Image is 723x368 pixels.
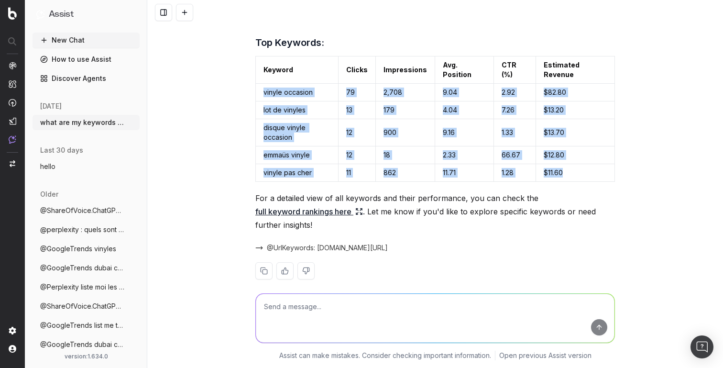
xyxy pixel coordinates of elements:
p: Assist can make mistakes. Consider checking important information. [279,351,491,360]
td: 79 [339,84,376,101]
button: @perplexity : quels sont les vetements l [33,222,140,237]
img: My account [9,345,16,353]
td: vinyle occasion [256,84,339,101]
td: $13.20 [536,101,614,119]
td: 862 [376,164,435,182]
td: lot de vinyles [256,101,339,119]
img: Assist [9,135,16,144]
h3: Top Keywords: [255,35,615,50]
button: @GoogleTrends list me trends on [GEOGRAPHIC_DATA] ch [33,318,140,333]
td: Clicks [339,56,376,84]
a: How to use Assist [33,52,140,67]
button: @ShareOfVoice.ChatGPT est-ce que je suis [33,299,140,314]
td: Keyword [256,56,339,84]
div: Open Intercom Messenger [690,335,713,358]
td: 66.67 [493,146,536,164]
td: disque vinyle occasion [256,119,339,146]
td: 2.33 [435,146,494,164]
span: @GoogleTrends vinyles [40,244,116,254]
button: @GoogleTrends vinyles [33,241,140,256]
button: @GoogleTrends dubai chocolate [33,260,140,276]
td: 1.28 [493,164,536,182]
p: For a detailed view of all keywords and their performance, you can check the . Let me know if you... [255,191,615,232]
button: what are my keywords rankings for https: [33,115,140,130]
button: New Chat [33,33,140,48]
button: @UrlKeywords: [DOMAIN_NAME][URL] [255,243,399,253]
img: Botify logo [8,7,17,20]
td: 9.16 [435,119,494,146]
td: emmaüs vinyle [256,146,339,164]
td: 4.04 [435,101,494,119]
a: Open previous Assist version [499,351,592,360]
img: Activation [9,99,16,107]
td: Avg. Position [435,56,494,84]
span: @perplexity : quels sont les vetements l [40,225,124,234]
td: Estimated Revenue [536,56,614,84]
span: @GoogleTrends dubai chocolate [40,263,124,273]
span: older [40,190,58,199]
img: Analytics [9,62,16,69]
span: @UrlKeywords: [DOMAIN_NAME][URL] [267,243,388,253]
td: vinyle pas cher [256,164,339,182]
td: 7.26 [493,101,536,119]
button: @Perplexity liste moi les personnalités [33,279,140,295]
button: @ShareOfVoice.ChatGPT for "Where can I f [33,203,140,218]
img: Assist [36,10,45,19]
td: 11.71 [435,164,494,182]
td: CTR (%) [493,56,536,84]
span: @GoogleTrends dubai chocolate [40,340,124,349]
td: $13.70 [536,119,614,146]
span: what are my keywords rankings for https: [40,118,124,127]
td: $11.60 [536,164,614,182]
button: Assist [36,8,136,21]
td: 9.04 [435,84,494,101]
h1: Assist [49,8,74,21]
td: 13 [339,101,376,119]
div: version: 1.634.0 [36,353,136,360]
img: Intelligence [9,80,16,88]
img: Studio [9,117,16,125]
button: @GoogleTrends dubai chocolate [33,337,140,352]
td: 11 [339,164,376,182]
td: 2,708 [376,84,435,101]
span: @ShareOfVoice.ChatGPT est-ce que je suis [40,301,124,311]
td: 12 [339,146,376,164]
span: [DATE] [40,101,62,111]
button: hello [33,159,140,174]
span: @GoogleTrends list me trends on [GEOGRAPHIC_DATA] ch [40,321,124,330]
a: Discover Agents [33,71,140,86]
td: 2.92 [493,84,536,101]
a: full keyword rankings here [255,205,363,218]
span: @Perplexity liste moi les personnalités [40,282,124,292]
td: Impressions [376,56,435,84]
img: Setting [9,327,16,335]
td: $12.80 [536,146,614,164]
td: $82.80 [536,84,614,101]
span: @ShareOfVoice.ChatGPT for "Where can I f [40,206,124,215]
td: 18 [376,146,435,164]
td: 1.33 [493,119,536,146]
td: 12 [339,119,376,146]
td: 179 [376,101,435,119]
img: Switch project [10,160,15,167]
td: 900 [376,119,435,146]
span: last 30 days [40,145,83,155]
span: hello [40,162,55,171]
